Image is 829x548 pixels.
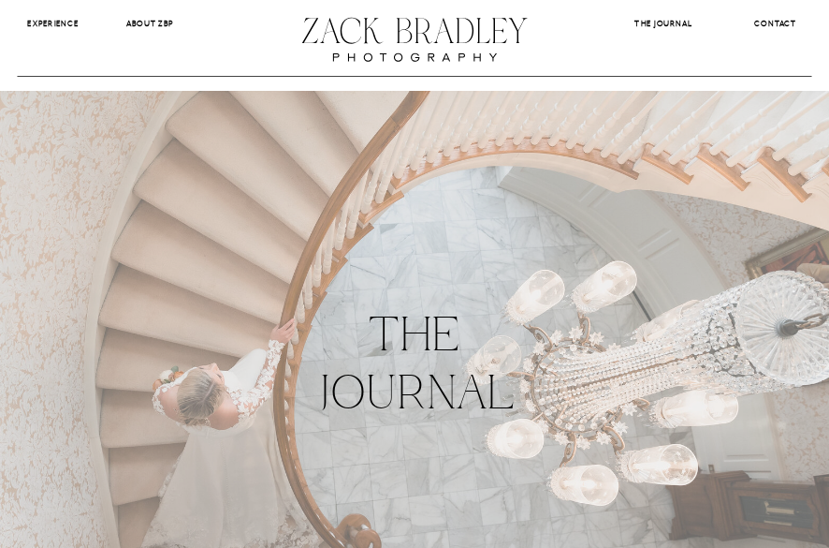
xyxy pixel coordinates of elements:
[320,308,509,422] h2: The Journal
[27,19,79,28] b: Experience
[754,19,796,28] b: CONTACT
[17,17,89,30] a: Experience
[624,17,702,30] a: The Journal
[126,19,174,28] b: About ZBP
[634,19,692,28] b: The Journal
[743,17,808,31] a: CONTACT
[114,17,186,30] a: About ZBP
